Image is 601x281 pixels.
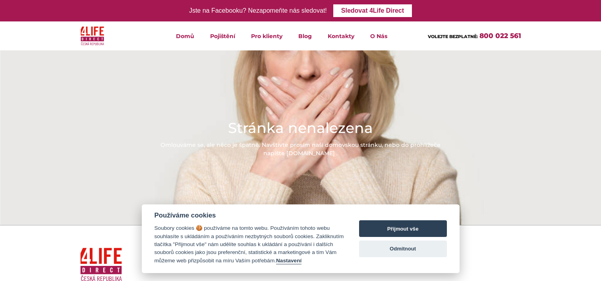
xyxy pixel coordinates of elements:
[155,212,344,219] div: Používáme cookies
[276,258,301,264] button: Nastavení
[359,241,447,257] button: Odmítnout
[290,21,320,50] a: Blog
[428,34,478,39] span: VOLEJTE BEZPLATNĚ:
[168,21,202,50] a: Domů
[155,224,344,265] div: Soubory cookies 🍪 používáme na tomto webu. Používáním tohoto webu souhlasíte s ukládáním a použív...
[333,4,412,17] a: Sledovat 4Life Direct
[479,32,521,40] a: 800 022 561
[150,141,451,158] div: Omlouváme se, ale něco je špatně. Navštivte prosím naši domovskou stránku, nebo do prohlížeče nap...
[320,21,362,50] a: Kontakty
[359,220,447,237] button: Přijmout vše
[150,118,451,138] h1: Stránka nenalezena
[81,25,104,47] img: 4Life Direct Česká republika logo
[189,5,327,17] div: Jste na Facebooku? Nezapomeňte nás sledovat!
